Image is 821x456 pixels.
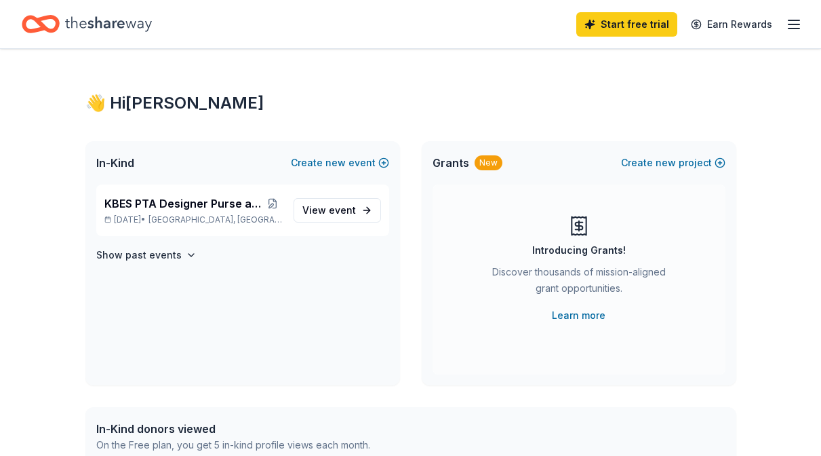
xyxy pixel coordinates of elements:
h4: Show past events [96,247,182,263]
span: Grants [433,155,469,171]
span: [GEOGRAPHIC_DATA], [GEOGRAPHIC_DATA] [148,214,282,225]
a: Learn more [552,307,605,324]
div: On the Free plan, you get 5 in-kind profile views each month. [96,437,370,453]
div: Introducing Grants! [532,242,626,259]
span: KBES PTA Designer Purse and Cash Bingo [104,195,264,212]
a: Earn Rewards [683,12,780,37]
a: Home [22,8,152,40]
span: View [302,202,356,218]
p: [DATE] • [104,214,283,225]
span: new [325,155,346,171]
button: Createnewproject [621,155,725,171]
div: New [475,155,502,170]
span: In-Kind [96,155,134,171]
button: Createnewevent [291,155,389,171]
a: Start free trial [576,12,677,37]
span: event [329,204,356,216]
div: In-Kind donors viewed [96,421,370,437]
div: Discover thousands of mission-aligned grant opportunities. [487,264,671,302]
a: View event [294,198,381,223]
button: Show past events [96,247,197,263]
span: new [656,155,676,171]
div: 👋 Hi [PERSON_NAME] [85,92,736,114]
